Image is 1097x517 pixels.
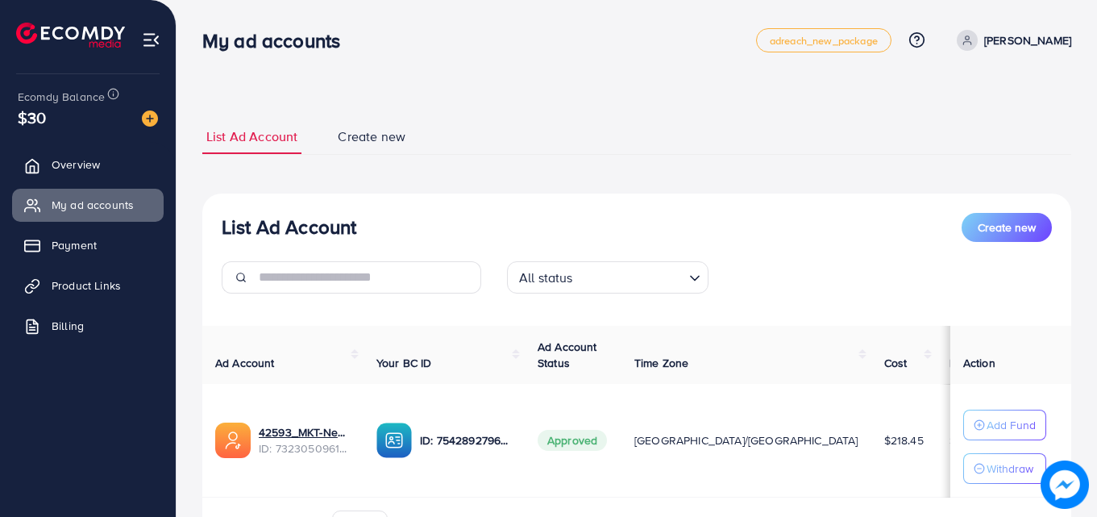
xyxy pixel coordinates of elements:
button: Withdraw [963,453,1046,484]
span: Create new [978,219,1036,236]
span: ID: 7323050961424007170 [259,440,351,457]
span: List Ad Account [206,127,297,146]
span: Ad Account Status [538,339,597,371]
p: [PERSON_NAME] [984,31,1071,50]
span: Billing [52,318,84,334]
span: Ecomdy Balance [18,89,105,105]
button: Add Fund [963,410,1046,440]
h3: List Ad Account [222,215,356,239]
a: Billing [12,310,164,342]
p: Add Fund [987,415,1036,435]
span: $218.45 [884,432,924,448]
span: $30 [18,106,46,129]
span: [GEOGRAPHIC_DATA]/[GEOGRAPHIC_DATA] [634,432,858,448]
div: Search for option [507,261,708,294]
a: My ad accounts [12,189,164,221]
img: ic-ads-acc.e4c84228.svg [215,423,251,458]
img: logo [16,23,125,48]
span: adreach_new_package [770,35,878,46]
div: <span class='underline'>42593_MKT-New_1705030690861</span></br>7323050961424007170 [259,424,351,457]
span: Cost [884,355,908,371]
span: Create new [338,127,405,146]
a: adreach_new_package [756,28,891,52]
button: Create new [962,213,1052,242]
img: image [1041,461,1089,509]
a: 42593_MKT-New_1705030690861 [259,424,351,440]
span: Your BC ID [376,355,432,371]
span: Ad Account [215,355,275,371]
h3: My ad accounts [202,29,353,52]
span: Approved [538,430,607,451]
span: Time Zone [634,355,688,371]
a: Overview [12,148,164,181]
a: Payment [12,229,164,261]
span: Product Links [52,277,121,294]
span: Overview [52,156,100,173]
span: All status [516,266,576,290]
img: ic-ba-acc.ded83a64.svg [376,423,412,458]
img: image [142,110,158,127]
p: Withdraw [987,459,1033,478]
span: Payment [52,237,97,253]
a: Product Links [12,269,164,302]
p: ID: 7542892796370649089 [420,431,512,450]
a: [PERSON_NAME] [950,30,1071,51]
input: Search for option [578,263,683,290]
span: My ad accounts [52,197,134,213]
img: menu [142,31,160,49]
span: Action [963,355,995,371]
